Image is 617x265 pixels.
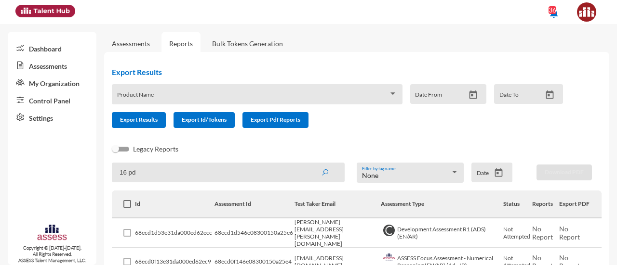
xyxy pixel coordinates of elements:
th: Assessment Type [381,190,503,218]
th: Test Taker Email [295,190,381,218]
span: Download PDF [545,168,584,176]
a: Dashboard [8,39,96,57]
a: Control Panel [8,91,96,109]
span: Export Results [120,116,158,123]
th: Status [503,190,532,218]
span: No Report [532,225,553,241]
th: Id [135,190,215,218]
span: Export Pdf Reports [251,116,300,123]
a: Bulk Tokens Generation [204,32,291,55]
button: Open calendar [541,90,558,100]
input: Search by name, token, assessment type, etc. [112,163,345,182]
td: Not Attempted [503,218,532,248]
a: Assessments [112,39,150,48]
mat-icon: notifications [548,7,560,19]
td: Development Assessment R1 (ADS) (EN/AR) [381,218,503,248]
a: Reports [161,32,201,55]
th: Export PDF [559,190,602,218]
div: 36 [549,6,556,14]
th: Reports [532,190,559,218]
td: [PERSON_NAME][EMAIL_ADDRESS][PERSON_NAME][DOMAIN_NAME] [295,218,381,248]
a: My Organization [8,74,96,91]
p: Copyright © [DATE]-[DATE]. All Rights Reserved. ASSESS Talent Management, LLC. [8,245,96,264]
button: Download PDF [537,164,592,180]
button: Export Results [112,112,166,128]
span: None [362,171,378,179]
td: 68ecd1d546e08300150a25e6 [215,218,295,248]
span: Export Id/Tokens [182,116,227,123]
a: Settings [8,109,96,126]
th: Assessment Id [215,190,295,218]
button: Export Id/Tokens [174,112,235,128]
span: Legacy Reports [133,143,178,155]
button: Open calendar [490,168,507,178]
h2: Export Results [112,67,571,76]
button: Export Pdf Reports [242,112,308,128]
a: Assessments [8,57,96,74]
button: Open calendar [465,90,482,100]
img: assesscompany-logo.png [37,224,67,243]
td: 68ecd1d53e31da000ed62ecc [135,218,215,248]
span: No Report [559,225,580,241]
